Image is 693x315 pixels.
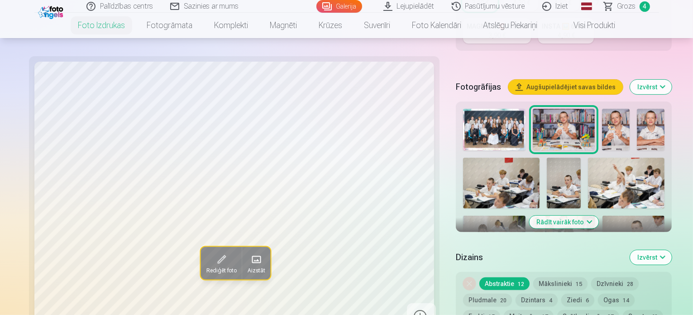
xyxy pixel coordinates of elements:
span: 15 [576,281,582,287]
a: Magnēti [259,13,308,38]
button: Dzīvnieki28 [591,277,639,290]
button: Mākslinieki15 [533,277,588,290]
a: Krūzes [308,13,353,38]
button: Ogas14 [598,294,635,306]
span: Grozs [617,1,636,12]
span: 12 [518,281,524,287]
span: Rediģēt foto [206,267,236,274]
a: Atslēgu piekariņi [472,13,548,38]
a: Komplekti [203,13,259,38]
h5: Dizains [456,251,623,264]
button: Aizstāt [242,247,270,280]
a: Foto kalendāri [401,13,472,38]
a: Suvenīri [353,13,401,38]
button: Augšupielādējiet savas bildes [508,80,623,94]
span: 6 [586,297,589,304]
span: 20 [500,297,507,304]
a: Visi produkti [548,13,626,38]
button: Ziedi6 [561,294,594,306]
span: 14 [623,297,629,304]
button: Abstraktie12 [479,277,530,290]
button: Izvērst [630,80,672,94]
button: Izvērst [630,250,672,265]
span: 4 [640,1,650,12]
span: Aizstāt [247,267,265,274]
button: Rādīt vairāk foto [529,216,598,228]
span: 4 [549,297,552,304]
img: /fa1 [38,4,66,19]
a: Fotogrāmata [136,13,203,38]
span: 28 [627,281,633,287]
h5: Fotogrāfijas [456,81,501,93]
button: Rediģēt foto [201,247,242,280]
a: Foto izdrukas [67,13,136,38]
button: Pludmale20 [463,294,512,306]
button: Dzintars4 [516,294,558,306]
